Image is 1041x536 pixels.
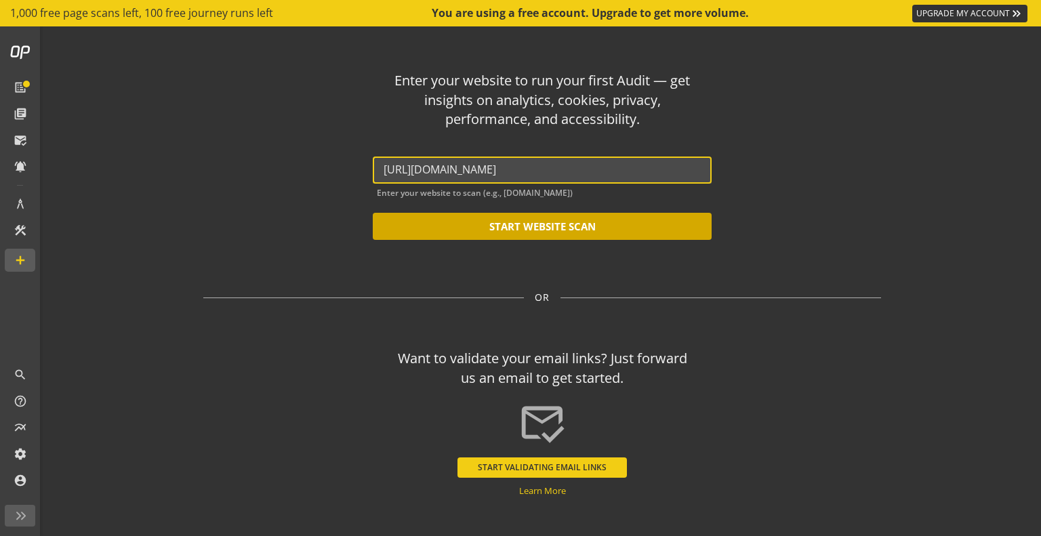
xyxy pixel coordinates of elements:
mat-icon: architecture [14,197,27,211]
mat-icon: account_circle [14,474,27,487]
div: You are using a free account. Upgrade to get more volume. [432,5,750,21]
div: Enter your website to run your first Audit — get insights on analytics, cookies, privacy, perform... [392,71,693,129]
span: OR [535,291,550,304]
mat-icon: add [14,253,27,267]
mat-icon: library_books [14,107,27,121]
mat-icon: mark_email_read [14,133,27,147]
mat-icon: list_alt [14,81,27,94]
span: 1,000 free page scans left, 100 free journey runs left [10,5,273,21]
mat-icon: multiline_chart [14,421,27,434]
mat-icon: settings [14,447,27,461]
input: Enter website URL* [384,163,701,176]
mat-icon: keyboard_double_arrow_right [1010,7,1023,20]
a: UPGRADE MY ACCOUNT [912,5,1027,22]
div: Want to validate your email links? Just forward us an email to get started. [392,349,693,388]
button: START VALIDATING EMAIL LINKS [457,457,627,478]
mat-icon: search [14,368,27,382]
button: START WEBSITE SCAN [373,213,712,240]
mat-icon: mark_email_read [518,399,566,447]
mat-icon: help_outline [14,394,27,408]
a: Learn More [519,485,566,497]
mat-hint: Enter your website to scan (e.g., [DOMAIN_NAME]) [377,185,573,198]
mat-icon: notifications_active [14,160,27,173]
mat-icon: construction [14,224,27,237]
